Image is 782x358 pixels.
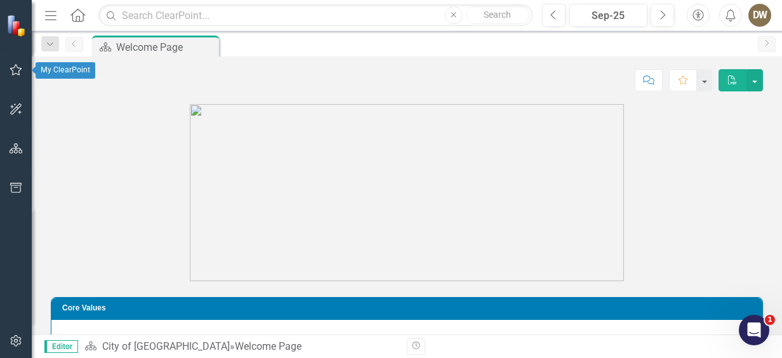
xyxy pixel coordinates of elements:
[77,332,750,347] li: : Be supportive - Be communicative - Be collaborative
[44,340,78,353] span: Editor
[36,62,95,79] div: My ClearPoint
[84,340,397,354] div: »
[765,315,775,325] span: 1
[739,315,769,345] iframe: Intercom live chat
[102,340,230,352] a: City of [GEOGRAPHIC_DATA]
[190,104,624,281] img: 636613840959600000.png
[748,4,771,27] button: DW
[574,8,643,23] div: Sep-25
[235,340,302,352] div: Welcome Page
[484,10,511,20] span: Search
[466,6,529,24] button: Search
[569,4,647,27] button: Sep-25
[62,304,756,312] h3: Core Values
[98,4,533,27] input: Search ClearPoint...
[116,39,216,55] div: Welcome Page
[77,333,125,345] u: Teamwork
[6,14,29,37] img: ClearPoint Strategy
